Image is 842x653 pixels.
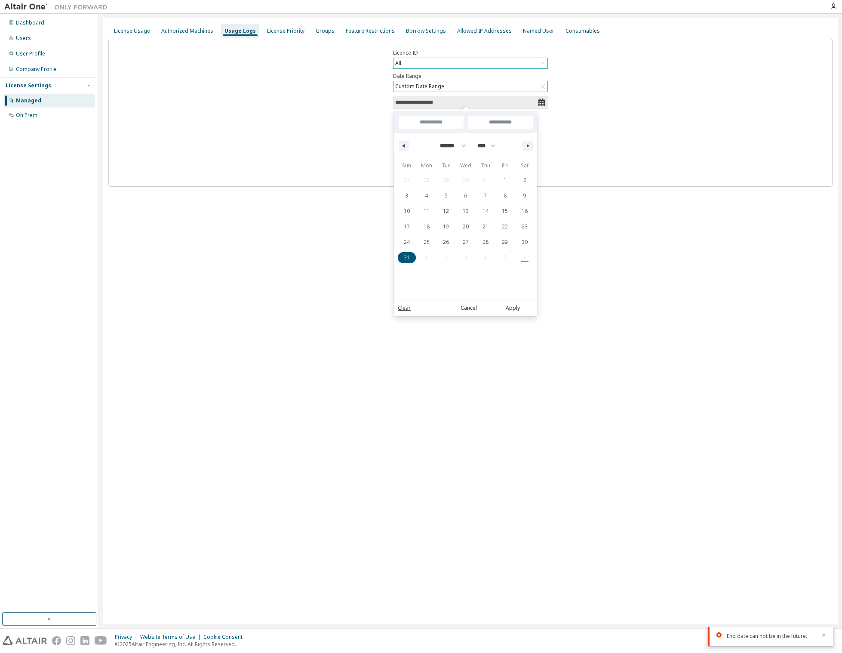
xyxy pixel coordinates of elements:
button: 29 [495,234,515,250]
span: This Month [394,185,403,208]
img: linkedin.svg [80,636,89,645]
span: 8 [504,188,507,203]
div: Website Terms of Use [140,634,203,641]
span: 29 [502,234,508,250]
button: 10 [397,203,417,219]
span: 26 [443,234,449,250]
div: License Usage [114,28,150,34]
span: 30 [522,234,528,250]
button: 24 [397,234,417,250]
span: 25 [424,234,430,250]
span: 10 [404,203,410,219]
button: 23 [515,219,535,234]
div: End date can not be in the future. [727,632,816,640]
button: 13 [456,203,476,219]
div: Custom Date Range [394,82,446,91]
span: Sun [397,159,417,172]
span: Tue [436,159,456,172]
button: 3 [397,188,417,203]
img: youtube.svg [95,636,107,645]
span: 17 [404,219,410,234]
span: 5 [445,188,448,203]
span: 1 [504,172,507,188]
div: Feature Restrictions [346,28,395,34]
div: On Prem [16,112,37,119]
div: Cookie Consent [203,634,248,641]
span: 28 [482,234,489,250]
button: 28 [476,234,495,250]
div: All [393,58,547,68]
button: 18 [417,219,436,234]
button: 16 [515,203,535,219]
span: Wed [456,159,476,172]
button: 27 [456,234,476,250]
span: Mon [417,159,436,172]
img: instagram.svg [66,636,75,645]
span: 14 [482,203,489,219]
button: 15 [495,203,515,219]
img: Altair One [4,3,112,11]
label: Date Range [393,73,548,80]
button: 20 [456,219,476,234]
span: 4 [425,188,428,203]
button: 25 [417,234,436,250]
div: License Settings [6,82,51,89]
button: 4 [417,188,436,203]
label: Licence ID [393,49,548,56]
button: Apply [492,304,533,312]
span: 20 [463,219,469,234]
span: 19 [443,219,449,234]
div: All [394,59,403,68]
button: 2 [515,172,535,188]
button: 9 [515,188,535,203]
span: 11 [424,203,430,219]
div: Borrow Settings [406,28,446,34]
span: 31 [404,250,410,265]
div: Authorized Machines [161,28,213,34]
span: This Week [394,141,403,163]
span: 3 [405,188,408,203]
div: User Profile [16,50,45,57]
span: 6 [464,188,467,203]
div: Groups [316,28,335,34]
button: 26 [436,234,456,250]
span: Last Week [394,163,403,185]
span: Fri [495,159,515,172]
span: [DATE] [394,111,403,126]
button: 30 [515,234,535,250]
button: 12 [436,203,456,219]
div: Users [16,35,31,42]
span: 21 [482,219,489,234]
button: 14 [476,203,495,219]
img: altair_logo.svg [3,636,47,645]
span: Thu [476,159,495,172]
div: Named User [523,28,554,34]
span: Last Month [394,208,403,230]
span: 15 [502,203,508,219]
span: 18 [424,219,430,234]
span: [DATE] [394,126,403,141]
p: © 2025 Altair Engineering, Inc. All Rights Reserved. [115,641,248,648]
span: 16 [522,203,528,219]
span: 22 [502,219,508,234]
button: 11 [417,203,436,219]
button: 1 [495,172,515,188]
button: 31 [397,250,417,265]
span: Sat [515,159,535,172]
a: Clear [398,304,411,312]
div: Allowed IP Addresses [457,28,512,34]
button: 7 [476,188,495,203]
span: 27 [463,234,469,250]
div: Company Profile [16,66,57,73]
img: facebook.svg [52,636,61,645]
div: Consumables [565,28,600,34]
span: 23 [522,219,528,234]
div: License Priority [267,28,304,34]
div: Usage Logs [224,28,256,34]
div: Privacy [115,634,140,641]
button: Cancel [448,304,489,312]
button: 5 [436,188,456,203]
div: Dashboard [16,19,44,26]
span: 13 [463,203,469,219]
div: Custom Date Range [393,81,547,92]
